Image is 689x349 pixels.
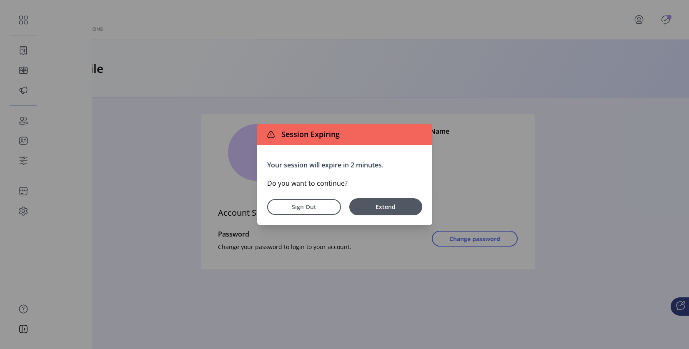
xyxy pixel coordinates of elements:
button: Sign Out [267,199,341,215]
p: Do you want to continue? [267,178,422,188]
button: Extend [349,198,422,215]
span: Extend [353,202,418,211]
span: Session Expiring [278,129,340,140]
p: Your session will expire in 2 minutes. [267,160,422,170]
span: Sign Out [278,202,330,211]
